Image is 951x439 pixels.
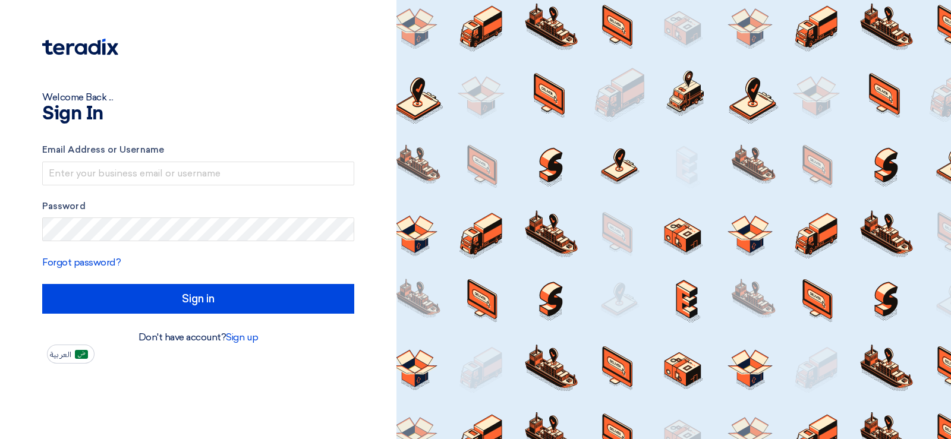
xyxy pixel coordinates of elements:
[42,200,354,213] label: Password
[42,105,354,124] h1: Sign In
[226,331,258,343] a: Sign up
[42,284,354,314] input: Sign in
[42,257,121,268] a: Forgot password?
[42,143,354,157] label: Email Address or Username
[42,39,118,55] img: Teradix logo
[47,345,95,364] button: العربية
[42,162,354,185] input: Enter your business email or username
[42,330,354,345] div: Don't have account?
[50,350,71,359] span: العربية
[42,90,354,105] div: Welcome Back ...
[75,350,88,359] img: ar-AR.png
